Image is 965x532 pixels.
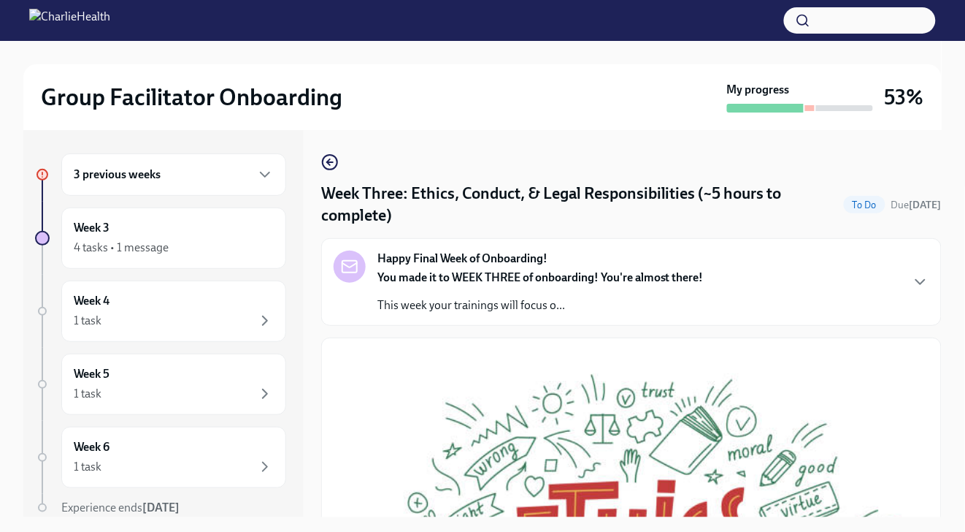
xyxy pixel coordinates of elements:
div: 3 previous weeks [61,153,286,196]
strong: [DATE] [142,501,180,514]
div: 4 tasks • 1 message [74,240,169,256]
h6: Week 5 [74,366,109,382]
h6: Week 3 [74,220,109,236]
h6: Week 6 [74,439,109,455]
h3: 53% [885,84,924,110]
div: 1 task [74,313,101,329]
a: Week 51 task [35,354,286,415]
strong: You made it to WEEK THREE of onboarding! You're almost there! [377,270,704,284]
h4: Week Three: Ethics, Conduct, & Legal Responsibilities (~5 hours to complete) [321,183,838,227]
strong: Happy Final Week of Onboarding! [377,251,547,267]
div: 1 task [74,386,101,402]
h6: 3 previous weeks [74,167,161,183]
h6: Week 4 [74,293,109,309]
strong: [DATE] [910,199,942,211]
h2: Group Facilitator Onboarding [41,83,342,112]
div: 1 task [74,459,101,475]
span: Due [891,199,942,211]
p: This week your trainings will focus o... [377,297,704,313]
a: Week 34 tasks • 1 message [35,208,286,269]
span: To Do [844,199,885,210]
a: Week 61 task [35,427,286,488]
a: Week 41 task [35,281,286,342]
img: CharlieHealth [29,9,110,32]
span: October 6th, 2025 10:00 [891,198,942,212]
span: Experience ends [61,501,180,514]
strong: My progress [727,82,790,98]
